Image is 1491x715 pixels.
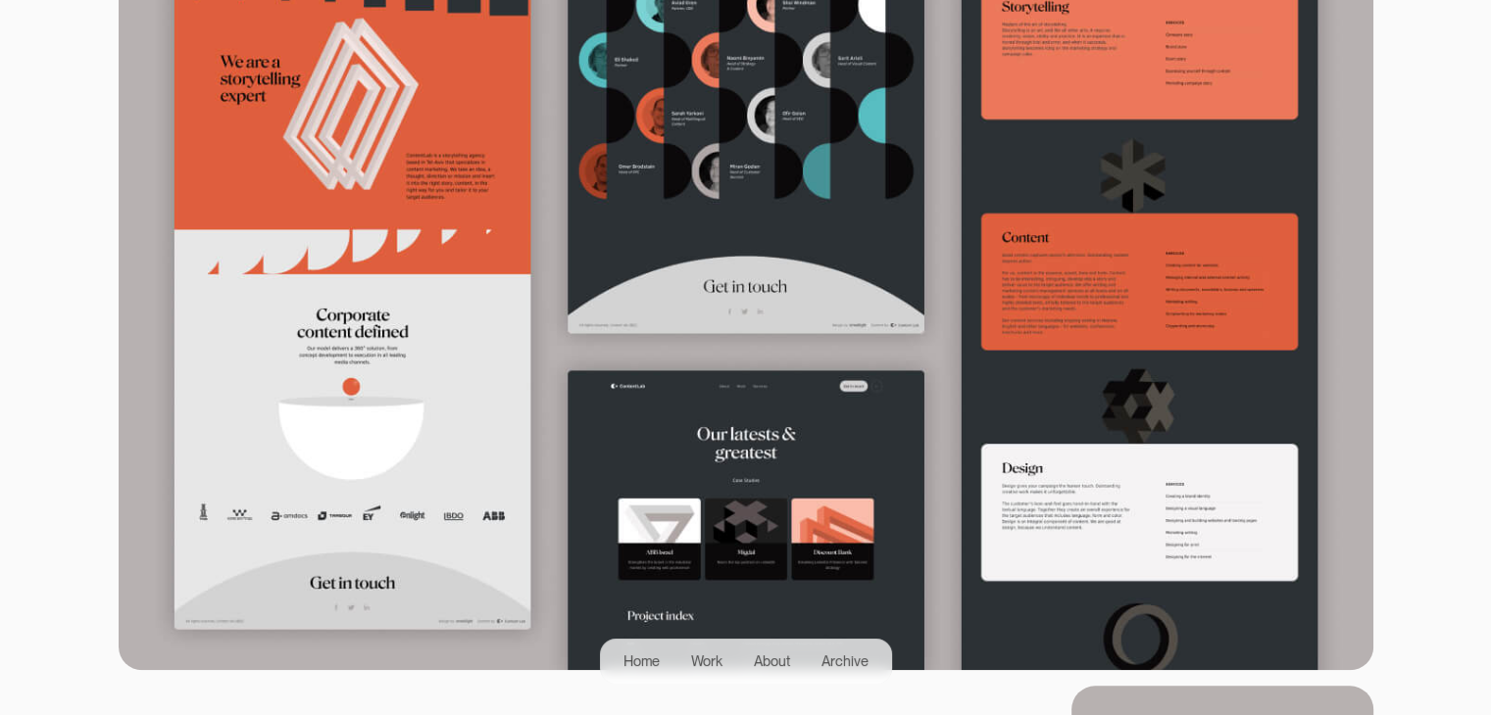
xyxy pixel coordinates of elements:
[623,650,660,672] div: Home
[806,646,884,676] a: Archive
[821,650,869,672] div: Archive
[675,646,738,676] a: Work
[738,646,806,676] a: About
[608,646,675,676] a: Home
[691,650,722,672] div: Work
[754,650,790,672] div: About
